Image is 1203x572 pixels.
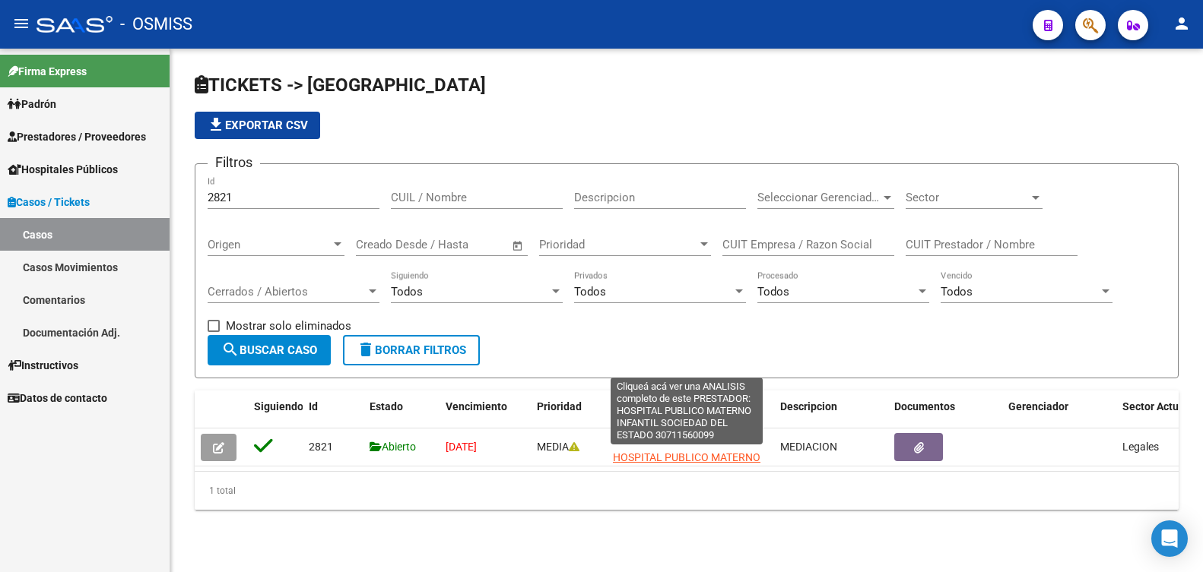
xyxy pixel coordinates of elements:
span: Legales [1122,441,1159,453]
mat-icon: person [1173,14,1191,33]
span: Cerrados / Abiertos [208,285,366,299]
span: HOSPITAL PUBLICO MATERNO INFANTIL SOCIEDAD DEL ESTADO [613,451,760,498]
span: Sector [906,191,1029,204]
span: [DATE] [446,441,477,453]
span: Instructivos [8,357,78,374]
h3: Filtros [208,152,260,173]
span: Vencimiento [446,400,507,412]
datatable-header-cell: Afiliado/Prestador/Empresa [607,390,774,441]
span: Descripcion [780,400,837,412]
span: Exportar CSV [207,119,308,132]
span: Origen [208,238,331,251]
button: Buscar Caso [208,335,331,365]
mat-icon: delete [357,340,375,359]
datatable-header-cell: Prioridad [531,390,607,441]
span: Afiliado/Prestador/Empresa [613,400,749,412]
div: 1 total [195,472,1179,510]
span: Abierto [370,441,416,453]
span: - OSMISS [120,8,192,41]
mat-icon: file_download [207,115,225,134]
input: End date [419,238,493,251]
span: Sector Actual [1122,400,1188,412]
span: Todos [757,285,789,299]
span: TICKETS -> [GEOGRAPHIC_DATA] [195,74,486,96]
mat-icon: menu [12,14,30,33]
span: Hospitales Públicos [8,161,118,178]
span: MEDIA [537,441,579,453]
span: 2821 [309,441,333,453]
span: Id [309,400,318,412]
datatable-header-cell: Descripcion [774,390,888,441]
span: Prioridad [539,238,697,251]
span: MEDIACION [780,441,837,453]
strong: Prestador: [613,434,664,446]
span: Casos / Tickets [8,194,90,210]
span: Todos [391,285,423,299]
button: Open calendar [509,237,527,254]
span: Padrón [8,96,56,112]
datatable-header-cell: Siguiendo [248,390,303,441]
span: Estado [370,400,403,412]
span: Siguiendo [254,400,303,412]
span: Borrar Filtros [357,343,466,357]
span: Buscar Caso [221,343,317,357]
span: Firma Express [8,63,87,80]
datatable-header-cell: Estado [363,390,440,441]
datatable-header-cell: Documentos [888,390,1002,441]
span: Prestadores / Proveedores [8,128,146,145]
span: Datos de contacto [8,390,107,406]
div: Open Intercom Messenger [1151,520,1188,557]
span: Mostrar solo eliminados [226,317,351,335]
span: Todos [941,285,973,299]
button: Borrar Filtros [343,335,480,365]
mat-icon: search [221,340,240,359]
span: Documentos [894,400,955,412]
datatable-header-cell: Id [303,390,363,441]
span: Prioridad [537,400,582,412]
input: Start date [356,238,405,251]
button: Exportar CSV [195,112,320,139]
span: Todos [574,285,606,299]
span: Seleccionar Gerenciador [757,191,881,204]
datatable-header-cell: Vencimiento [440,390,531,441]
span: Gerenciador [1008,400,1068,412]
datatable-header-cell: Gerenciador [1002,390,1116,441]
